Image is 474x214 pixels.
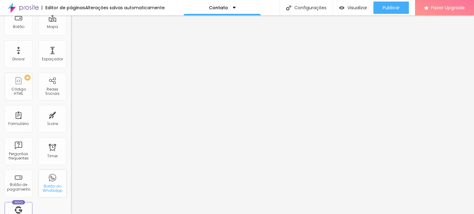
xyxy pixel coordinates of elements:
[12,200,25,204] div: Novo
[431,5,465,10] span: Fazer Upgrade
[40,87,64,96] div: Redes Sociais
[209,6,228,10] p: Contato
[42,6,85,10] div: Editor de páginas
[373,2,409,14] button: Publicar
[13,25,24,29] div: Botão
[12,57,25,61] div: Divisor
[47,25,58,29] div: Mapa
[71,15,474,214] iframe: Editor
[6,152,31,161] div: Perguntas frequentes
[8,122,29,126] div: Formulário
[42,57,63,61] div: Espaçador
[40,184,64,193] div: Botão do WhatsApp
[6,87,31,96] div: Código HTML
[47,154,58,158] div: Timer
[347,5,367,10] span: Visualizar
[47,122,58,126] div: Ícone
[383,5,400,10] span: Publicar
[85,6,165,10] div: Alterações salvas automaticamente
[333,2,373,14] button: Visualizar
[286,5,291,10] img: Icone
[6,183,31,192] div: Botão de pagamento
[339,5,344,10] img: view-1.svg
